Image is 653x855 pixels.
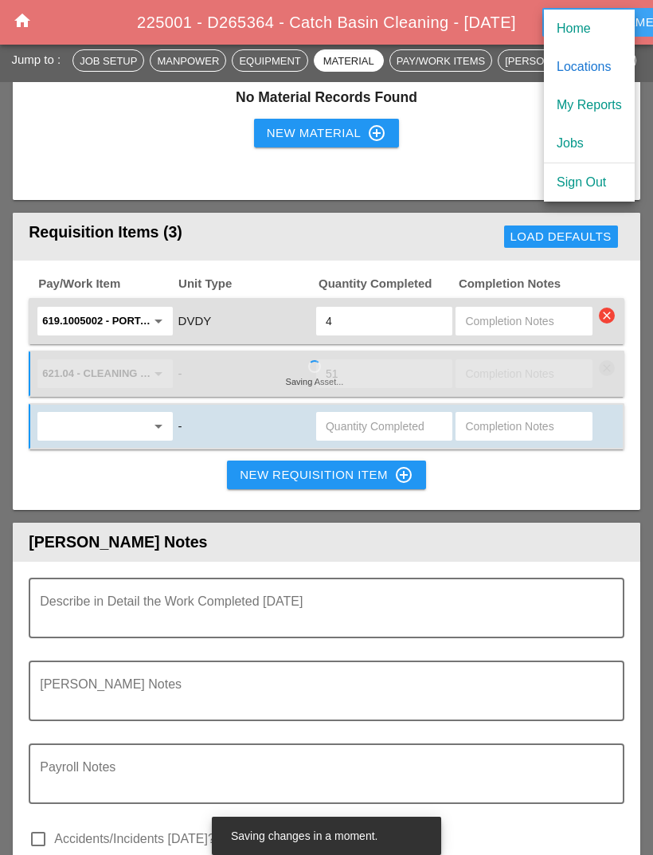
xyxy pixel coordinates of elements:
div: Home [557,19,622,38]
a: Home [544,10,635,48]
label: Accidents/Incidents [DATE]? [54,831,215,847]
div: Load Defaults [510,228,612,246]
span: Pay/Work Item [37,275,177,293]
input: Completion Notes [465,414,582,439]
span: Unit Type [177,275,317,293]
i: arrow_drop_down [149,312,168,331]
button: [PERSON_NAME] Notes [498,49,635,72]
span: DVDY [178,314,212,327]
span: - [178,419,182,433]
button: Material [314,49,384,72]
button: Equipment [232,49,307,72]
a: My Reports [544,86,635,124]
div: New Material [267,124,386,143]
button: Load Defaults [504,226,618,248]
div: Pay/Work Items [397,53,485,69]
textarea: Describe in Detail the Work Completed Today [40,598,600,637]
h3: No Material Records Found [29,87,624,108]
i: clear [599,308,615,324]
div: Material [321,53,377,69]
i: control_point [367,124,386,143]
span: Jump to : [11,52,67,65]
div: Locations [557,57,622,76]
span: 225001 - D265364 - Catch Basin Cleaning - [DATE] [137,14,516,31]
div: Equipment [239,53,300,69]
span: Completion Notes [457,275,597,293]
button: Job Setup [72,49,144,72]
input: 621.04 - CLEANING DRAINAGE STRUCTURES [42,361,145,386]
span: - [178,367,182,380]
input: Quantity Completed [326,414,443,439]
div: New Requisition Item [240,465,413,484]
div: Jobs [557,134,622,153]
textarea: Payroll Notes [40,764,600,802]
button: Manpower [150,49,226,72]
a: Locations [544,48,635,86]
button: Pay/Work Items [389,49,492,72]
input: Completion Notes [465,308,582,334]
header: [PERSON_NAME] Notes [13,523,640,562]
div: Sign Out [557,173,622,192]
div: [PERSON_NAME] Notes [505,53,628,69]
button: New Material [254,119,399,147]
div: Job Setup [80,53,137,69]
span: Quantity Completed [317,275,457,293]
i: arrow_drop_down [149,364,168,383]
input: Quantity Completed [326,308,443,334]
div: My Reports [557,96,622,115]
i: arrow_drop_down [149,417,168,436]
div: Manpower [157,53,219,69]
i: home [13,11,32,30]
input: 619.1005002 - Portable Work Zone Camera [42,308,145,334]
textarea: Foreman's Notes [40,681,600,720]
div: Requisition Items (3) [29,221,340,253]
input: Quantity Completed [326,361,443,386]
i: control_point [394,465,413,484]
button: New Requisition Item [227,461,426,489]
input: Completion Notes [465,361,582,386]
span: Saving changes in a moment. [231,830,377,842]
a: Jobs [544,124,635,163]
